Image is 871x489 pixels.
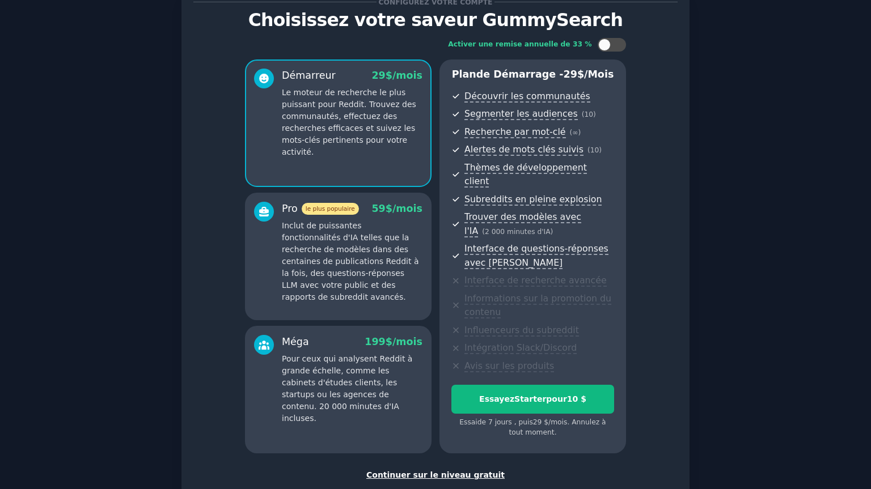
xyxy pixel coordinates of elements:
font: ( [582,110,585,118]
font: /mois [392,203,422,214]
font: ) [578,129,581,137]
font: /mois [392,336,422,347]
font: Segmenter les audiences [464,108,578,119]
font: $ [386,336,392,347]
font: 10 [590,146,599,154]
button: EssayezStarterpour10 $ [451,385,614,414]
font: /mois [392,70,422,81]
font: Plan [452,69,476,80]
font: Inclut de puissantes fonctionnalités d'IA telles que la recherche de modèles dans des centaines d... [282,221,418,301]
font: Interface de questions-réponses avec [PERSON_NAME] [464,243,608,268]
font: Pour ceux qui analysent Reddit à grande échelle, comme les cabinets d'études clients, les startup... [282,354,412,423]
font: Démarreur [282,70,336,81]
font: ( [587,146,590,154]
font: 10 [584,110,593,118]
font: . Annulez à tout moment. [509,418,606,436]
font: Choisissez votre saveur GummySearch [248,10,623,30]
font: 29 [371,70,385,81]
font: /mois [584,69,614,80]
font: Thèmes de développement client [464,162,587,187]
font: Essayez [479,394,514,403]
font: Découvrir les communautés [464,91,590,101]
font: Recherche par mot-clé [464,126,565,137]
font: Starter [514,394,546,403]
font: 59 [371,203,385,214]
font: Continuer sur le niveau gratuit [366,470,505,479]
font: $ [386,203,392,214]
font: Le moteur de recherche le plus puissant pour Reddit. Trouvez des communautés, effectuez des reche... [282,88,416,156]
font: Trouver des modèles avec l'IA [464,211,581,236]
font: Interface de recherche avancée [464,275,606,286]
font: ( [570,129,573,137]
font: $ [577,69,584,80]
font: de 7 jours , puis [477,418,533,426]
font: $ [386,70,392,81]
font: ) [551,228,553,236]
font: Activer une remise annuelle de 33 % [448,40,591,48]
font: 10 $ [567,394,586,403]
font: ) [599,146,602,154]
font: le plus populaire [306,205,355,212]
font: 2 000 minutes d'IA [485,228,551,236]
font: pour [546,394,567,403]
font: 29 $ [533,418,548,426]
font: Pro [282,203,298,214]
font: Avis sur les produits [464,360,554,371]
font: 29 [564,69,577,80]
font: ∞ [572,129,578,137]
font: ) [593,110,596,118]
font: Informations sur la promotion du contenu [464,293,611,318]
font: 199 [365,336,386,347]
font: Méga [282,336,309,347]
font: ( [482,228,485,236]
font: /mois [548,418,567,426]
font: Intégration Slack/Discord [464,342,577,353]
font: Influenceurs du subreddit [464,325,579,335]
font: de démarrage - [476,69,564,80]
font: Essai [459,418,477,426]
font: Alertes de mots clés suivis [464,144,584,155]
font: Subreddits en pleine explosion [464,194,602,205]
